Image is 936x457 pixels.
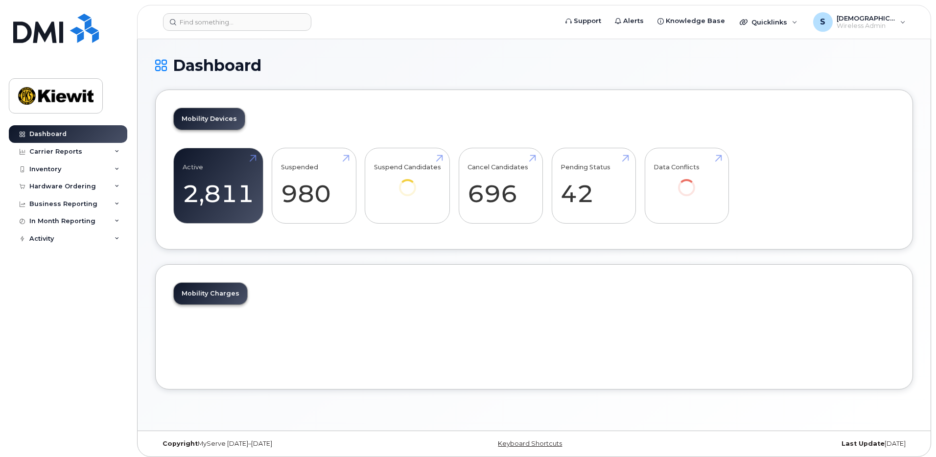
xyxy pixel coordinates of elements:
a: Data Conflicts [654,154,720,210]
a: Mobility Devices [174,108,245,130]
a: Mobility Charges [174,283,247,304]
a: Suspended 980 [281,154,347,218]
strong: Copyright [163,440,198,447]
h1: Dashboard [155,57,913,74]
div: [DATE] [660,440,913,448]
a: Active 2,811 [183,154,254,218]
a: Keyboard Shortcuts [498,440,562,447]
strong: Last Update [842,440,885,447]
a: Cancel Candidates 696 [468,154,534,218]
a: Suspend Candidates [374,154,441,210]
a: Pending Status 42 [561,154,627,218]
div: MyServe [DATE]–[DATE] [155,440,408,448]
